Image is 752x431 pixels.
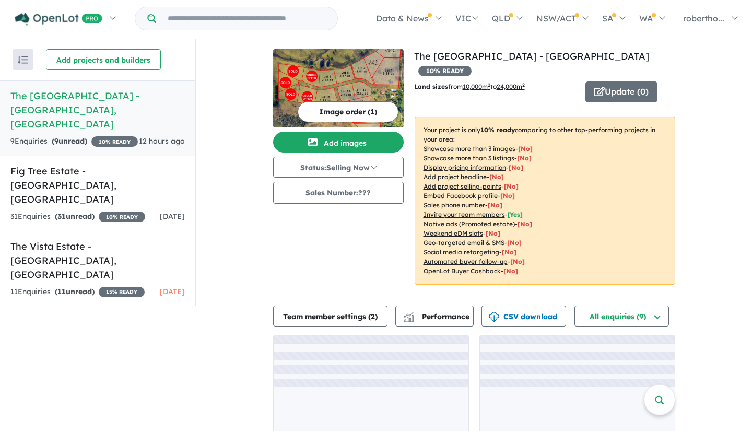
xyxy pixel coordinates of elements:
span: [ No ] [489,173,504,181]
div: 31 Enquir ies [10,211,145,223]
u: Weekend eDM slots [424,229,483,237]
sup: 2 [522,82,525,88]
span: [No] [510,258,525,265]
span: [ No ] [517,154,532,162]
button: Status:Selling Now [273,157,404,178]
span: [No] [507,239,522,247]
span: to [490,83,525,90]
input: Try estate name, suburb, builder or developer [158,7,335,30]
img: sort.svg [18,56,28,64]
u: Invite your team members [424,211,505,218]
img: line-chart.svg [404,312,413,318]
button: Image order (1) [298,101,398,122]
span: 2 [371,312,375,321]
span: 15 % READY [99,287,145,297]
p: Your project is only comparing to other top-performing projects in your area: - - - - - - - - - -... [415,117,675,285]
span: [DATE] [160,287,185,296]
span: [ No ] [509,164,523,171]
span: [DATE] [160,212,185,221]
b: 10 % ready [480,126,515,134]
b: Land sizes [414,83,448,90]
button: CSV download [481,306,566,327]
u: OpenLot Buyer Cashback [424,267,501,275]
img: Openlot PRO Logo White [15,13,102,26]
span: [ No ] [500,192,515,200]
button: Add projects and builders [46,49,161,70]
u: 24,000 m [497,83,525,90]
img: The Sunset Estate - Spring Grove [273,49,404,127]
strong: ( unread) [55,287,95,296]
span: [No] [518,220,532,228]
span: 10 % READY [418,66,472,76]
u: Add project headline [424,173,487,181]
u: Automated buyer follow-up [424,258,508,265]
u: Display pricing information [424,164,506,171]
span: [No] [502,248,516,256]
button: Add images [273,132,404,153]
p: from [414,81,578,92]
span: [ No ] [488,201,502,209]
u: Showcase more than 3 listings [424,154,514,162]
img: download icon [489,312,499,322]
u: Social media retargeting [424,248,499,256]
a: The [GEOGRAPHIC_DATA] - [GEOGRAPHIC_DATA] [414,50,649,62]
span: [ Yes ] [508,211,523,218]
span: robertho... [683,13,724,24]
span: [No] [486,229,500,237]
span: 12 hours ago [139,136,185,146]
span: 9 [54,136,58,146]
span: [No] [503,267,518,275]
u: Embed Facebook profile [424,192,498,200]
h5: The Vista Estate - [GEOGRAPHIC_DATA] , [GEOGRAPHIC_DATA] [10,239,185,282]
u: Add project selling-points [424,182,501,190]
span: 10 % READY [91,136,138,147]
sup: 2 [488,82,490,88]
u: Sales phone number [424,201,485,209]
u: 10,000 m [463,83,490,90]
u: Geo-targeted email & SMS [424,239,504,247]
span: [ No ] [518,145,533,153]
button: Performance [395,306,474,327]
img: bar-chart.svg [404,315,414,322]
button: Team member settings (2) [273,306,387,327]
h5: The [GEOGRAPHIC_DATA] - [GEOGRAPHIC_DATA] , [GEOGRAPHIC_DATA] [10,89,185,131]
h5: Fig Tree Estate - [GEOGRAPHIC_DATA] , [GEOGRAPHIC_DATA] [10,164,185,206]
span: 31 [57,212,66,221]
button: Sales Number:??? [273,182,404,204]
u: Showcase more than 3 images [424,145,515,153]
span: Performance [405,312,469,321]
button: All enquiries (9) [574,306,669,327]
span: [ No ] [504,182,519,190]
span: 11 [57,287,66,296]
button: Update (0) [585,81,657,102]
span: 10 % READY [99,212,145,222]
div: 11 Enquir ies [10,286,145,298]
strong: ( unread) [55,212,95,221]
div: 9 Enquir ies [10,135,138,148]
strong: ( unread) [52,136,87,146]
u: Native ads (Promoted estate) [424,220,515,228]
